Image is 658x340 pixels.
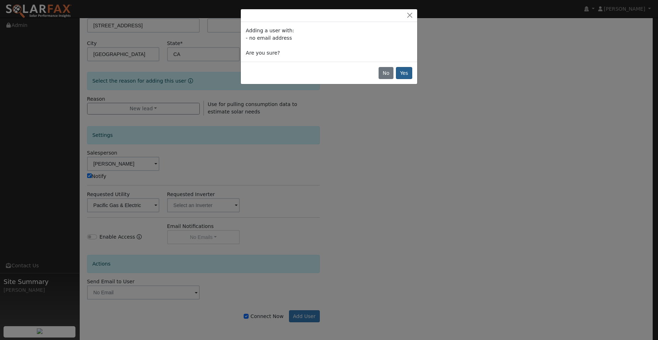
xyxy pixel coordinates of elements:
[396,67,412,79] button: Yes
[246,28,294,33] span: Adding a user with:
[246,35,292,41] span: - no email address
[246,50,280,56] span: Are you sure?
[379,67,393,79] button: No
[405,12,415,19] button: Close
